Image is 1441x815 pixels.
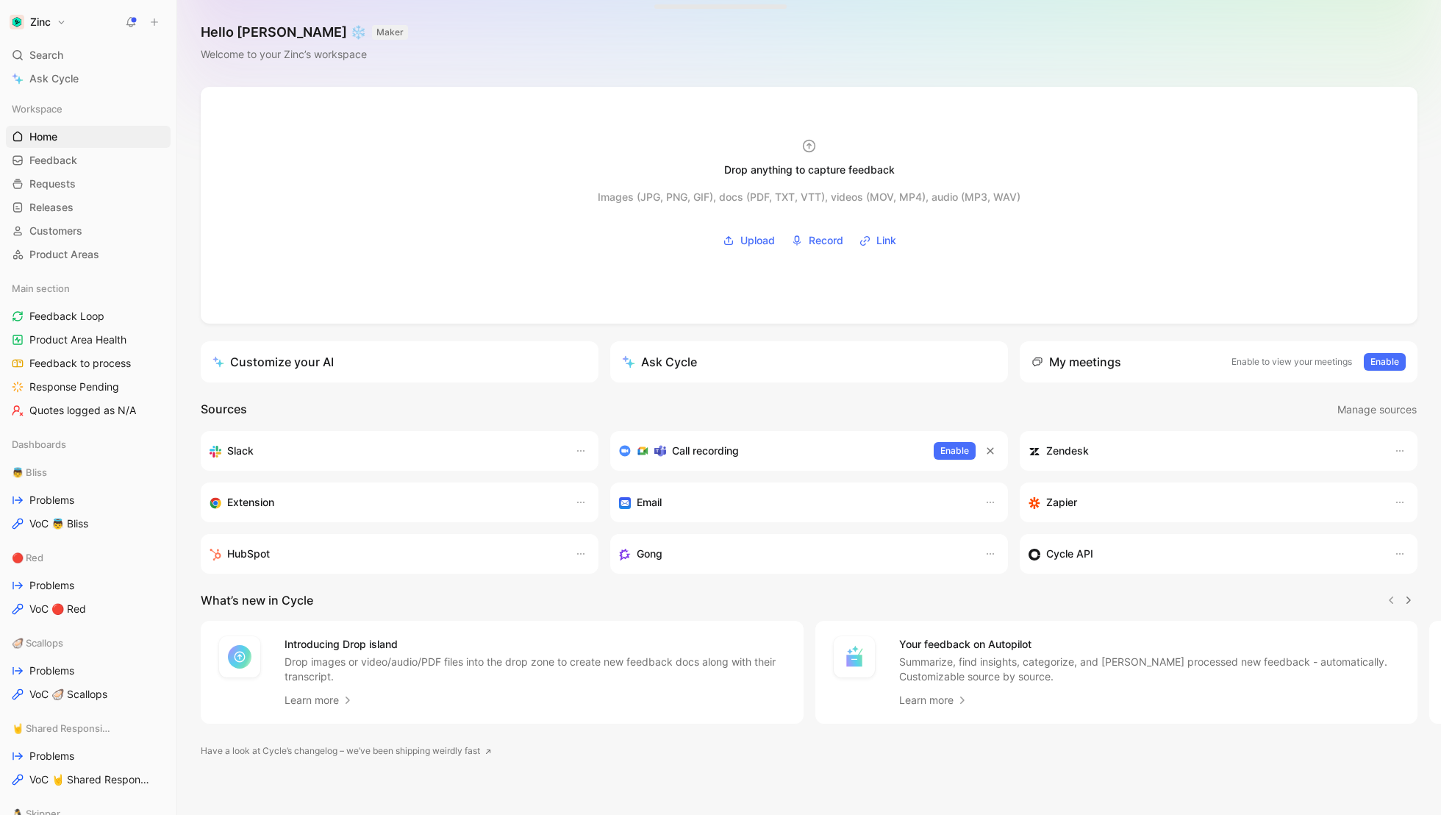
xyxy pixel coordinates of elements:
[6,717,171,739] div: 🤘 Shared Responsibility
[29,403,136,418] span: Quotes logged as N/A
[1029,494,1379,511] div: Capture feedback from thousands of sources with Zapier (survey results, recordings, sheets, etc).
[724,161,895,179] div: Drop anything to capture feedback
[6,305,171,327] a: Feedback Loop
[29,309,104,324] span: Feedback Loop
[150,602,165,616] button: View actions
[6,461,171,535] div: 👼 BlissProblemsVoC 👼 Bliss
[12,550,43,565] span: 🔴 Red
[29,602,86,616] span: VoC 🔴 Red
[1364,353,1406,371] button: Enable
[6,717,171,791] div: 🤘 Shared ResponsibilityProblemsVoC 🤘 Shared Responsibility
[6,220,171,242] a: Customers
[12,465,47,480] span: 👼 Bliss
[29,749,74,764] span: Problems
[6,243,171,266] a: Product Areas
[899,691,968,709] a: Learn more
[29,356,131,371] span: Feedback to process
[201,24,408,41] h1: Hello [PERSON_NAME] ❄️
[1046,494,1077,511] h3: Zapier
[29,247,99,262] span: Product Areas
[6,126,171,148] a: Home
[29,493,74,508] span: Problems
[6,769,171,791] a: VoC 🤘 Shared Responsibility
[619,545,970,563] div: Capture feedback from your incoming calls
[6,489,171,511] a: Problems
[29,200,74,215] span: Releases
[285,636,786,653] h4: Introducing Drop island
[637,494,662,511] h3: Email
[6,376,171,398] a: Response Pending
[6,547,171,620] div: 🔴 RedProblemsVoC 🔴 Red
[201,400,247,419] h2: Sources
[29,332,126,347] span: Product Area Health
[622,353,697,371] div: Ask Cycle
[664,1,732,7] div: Drop anything here to capture feedback
[6,745,171,767] a: Problems
[786,229,848,252] button: Record
[6,632,171,654] div: 🦪 Scallops
[6,352,171,374] a: Feedback to process
[610,341,1008,382] button: Ask Cycle
[940,444,969,458] span: Enable
[29,516,88,531] span: VoC 👼 Bliss
[6,12,70,32] button: ZincZinc
[150,380,165,394] button: View actions
[854,229,901,252] button: Link
[29,177,76,191] span: Requests
[150,663,165,678] button: View actions
[210,494,560,511] div: Capture feedback from anywhere on the web
[29,129,57,144] span: Home
[150,403,165,418] button: View actions
[201,341,598,382] a: Customize your AI
[29,578,74,593] span: Problems
[30,15,51,29] h1: Zinc
[1337,401,1417,419] span: Manage sources
[899,636,1401,653] h4: Your feedback on Autopilot
[1046,545,1093,563] h3: Cycle API
[150,578,165,593] button: View actions
[150,332,165,347] button: View actions
[6,196,171,218] a: Releases
[12,636,63,650] span: 🦪 Scallops
[29,663,74,678] span: Problems
[201,46,408,63] div: Welcome to your Zinc’s workspace
[150,309,165,324] button: View actions
[210,442,560,460] div: Sync your customers, send feedback and get updates in Slack
[637,545,662,563] h3: Gong
[227,494,274,511] h3: Extension
[6,173,171,195] a: Requests
[598,188,1020,206] div: Images (JPG, PNG, GIF), docs (PDF, TXT, VTT), videos (MOV, MP4), audio (MP3, WAV)
[876,232,896,249] span: Link
[285,691,354,709] a: Learn more
[227,442,254,460] h3: Slack
[12,437,66,452] span: Dashboards
[1031,353,1121,371] div: My meetings
[1029,545,1379,563] div: Sync customers & send feedback from custom sources. Get inspired by our favorite use case
[150,749,165,764] button: View actions
[1231,355,1352,369] p: Enable to view your meetings
[6,149,171,171] a: Feedback
[6,574,171,597] a: Problems
[12,102,62,116] span: Workspace
[1029,442,1379,460] div: Sync customers and create docs
[6,68,171,90] a: Ask Cycle
[29,380,119,394] span: Response Pending
[150,687,165,702] button: View actions
[29,224,82,238] span: Customers
[212,353,334,371] div: Customize your AI
[150,516,165,531] button: View actions
[6,683,171,705] a: VoC 🦪 Scallops
[6,329,171,351] a: Product Area Health
[1370,355,1399,369] span: Enable
[150,493,165,508] button: View actions
[6,461,171,483] div: 👼 Bliss
[227,545,270,563] h3: HubSpot
[6,547,171,569] div: 🔴 Red
[6,98,171,120] div: Workspace
[372,25,408,40] button: MAKER
[201,591,313,609] h2: What’s new in Cycle
[150,356,165,371] button: View actions
[1337,400,1417,419] button: Manage sources
[6,632,171,705] div: 🦪 ScallopsProblemsVoC 🦪 Scallops
[718,229,780,252] button: Upload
